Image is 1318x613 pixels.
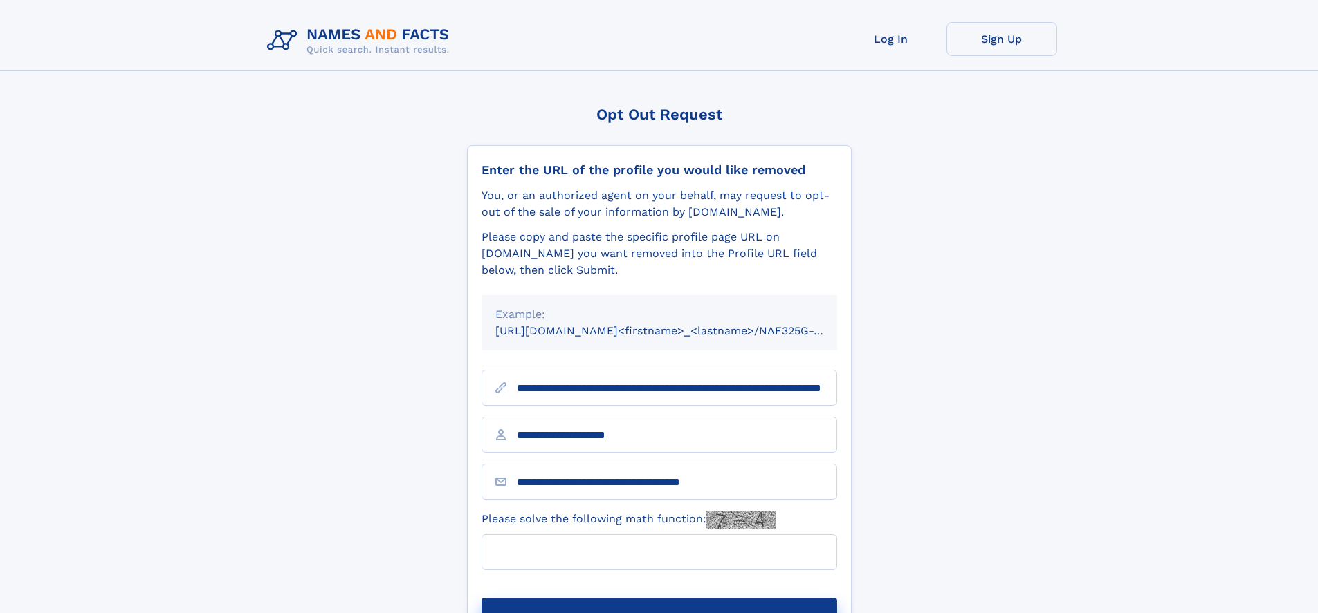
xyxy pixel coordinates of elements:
img: Logo Names and Facts [262,22,461,59]
a: Sign Up [946,22,1057,56]
div: Example: [495,306,823,323]
div: You, or an authorized agent on your behalf, may request to opt-out of the sale of your informatio... [482,187,837,220]
div: Opt Out Request [467,106,852,123]
div: Please copy and paste the specific profile page URL on [DOMAIN_NAME] you want removed into the Pr... [482,229,837,279]
div: Enter the URL of the profile you would like removed [482,162,837,178]
a: Log In [836,22,946,56]
label: Please solve the following math function: [482,511,776,529]
small: [URL][DOMAIN_NAME]<firstname>_<lastname>/NAF325G-xxxxxxxx [495,324,863,337]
